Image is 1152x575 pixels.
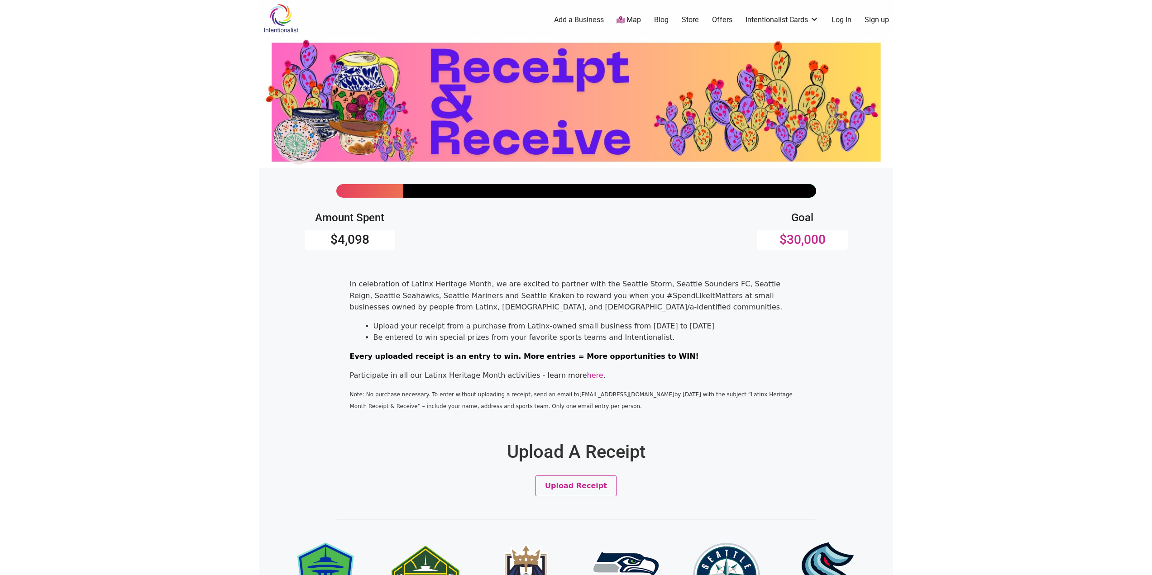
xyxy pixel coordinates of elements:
h4: Goal [757,211,848,224]
h3: $4,098 [305,232,395,247]
a: Store [682,15,699,25]
img: Intentionalist [259,4,302,33]
p: In celebration of Latinx Heritage Month, we are excited to partner with the Seattle Storm, Seattl... [350,278,803,313]
button: Upload Receipt [535,475,617,496]
p: Participate in all our Latinx Heritage Month activities - learn more . [350,370,803,381]
a: Blog [654,15,669,25]
img: Latinx Heritage Month [259,36,893,168]
h3: $30,000 [757,232,848,247]
a: here [587,371,603,380]
h1: Upload A Receipt [497,418,655,472]
li: Upload your receipt from a purchase from Latinx-owned small business from [DATE] to [DATE] [373,320,803,332]
a: Intentionalist Cards [746,15,819,25]
li: Be entered to win special prizes from your favorite sports teams and Intentionalist. [373,332,803,343]
a: Add a Business [554,15,604,25]
a: Log In [832,15,851,25]
a: Sign up [865,15,889,25]
span: Every uploaded receipt is an entry to win. More entries = More opportunities to WIN! [350,352,699,361]
span: Note: No purchase necessary. To enter without uploading a receipt, send an email to [EMAIL_ADDRES... [350,391,793,409]
a: Map [617,15,641,25]
a: Offers [712,15,732,25]
h4: Amount Spent [305,211,395,224]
